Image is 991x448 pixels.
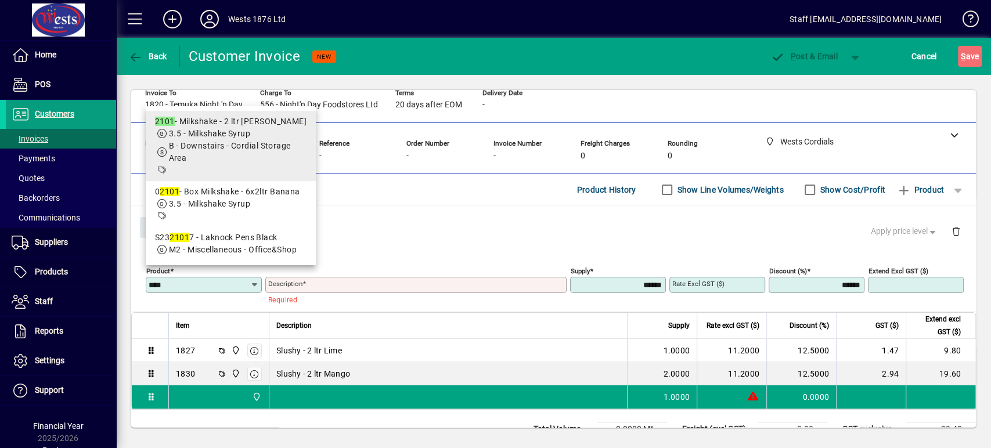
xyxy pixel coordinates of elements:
span: Suppliers [35,237,68,247]
td: 9.80 [906,339,975,362]
button: Save [958,46,982,67]
span: P [791,52,796,61]
div: Wests 1876 Ltd [228,10,286,28]
span: Reports [35,326,63,335]
span: Wests Cordials [228,344,242,357]
em: 2101 [170,233,189,242]
span: 556 - Night'n Day Foodstores Ltd [260,100,378,110]
span: Settings [35,356,64,365]
span: Invoices [12,134,48,143]
a: Quotes [6,168,116,188]
app-page-header-button: Delete [942,226,970,236]
td: Total Volume [528,422,597,436]
div: S23 7 - Laknock Pens Black [155,232,307,244]
mat-label: Supply [571,267,590,275]
span: 20 days after EOM [395,100,462,110]
button: Apply price level [866,221,943,242]
em: 2101 [155,117,175,126]
span: 1.0000 [664,345,690,356]
app-page-header-button: Close [137,222,182,232]
span: 0 [581,151,585,161]
span: - [482,100,485,110]
a: Payments [6,149,116,168]
button: Product History [572,179,641,200]
span: 0 [668,151,672,161]
span: 3.5 - Milkshake Syrup [169,129,250,138]
span: Description [276,319,312,332]
a: Invoices [6,129,116,149]
td: 12.5000 [766,362,836,385]
mat-option: S2321017 - Laknock Pens Black [146,227,316,261]
td: Freight (excl GST) [676,422,758,436]
a: Backorders [6,188,116,208]
span: M2 - Miscellaneous - Office&Shop [169,245,297,254]
div: 0 - Box Milkshake - 6x2ltr Banana [155,186,307,198]
span: Cancel [911,47,937,66]
span: Customers [35,109,74,118]
span: GST ($) [875,319,899,332]
button: Cancel [909,46,940,67]
span: - [493,151,496,161]
span: 1.0000 [664,391,690,403]
span: Wests Cordials [249,391,262,403]
app-page-header-button: Back [116,46,180,67]
mat-option: 02101 - Box Milkshake - 6x2ltr Banana [146,181,316,227]
a: Communications [6,208,116,227]
span: Communications [12,213,80,222]
a: Products [6,258,116,287]
span: Close [145,218,175,237]
span: 3.5 - Milkshake Syrup [169,199,250,208]
span: Extend excl GST ($) [913,313,961,338]
a: Home [6,41,116,70]
div: 1827 [176,345,195,356]
button: Post & Email [765,46,844,67]
a: Suppliers [6,228,116,257]
button: Delete [942,217,970,245]
div: Staff [EMAIL_ADDRESS][DOMAIN_NAME] [790,10,942,28]
span: Support [35,385,64,395]
span: 1820 - Temuka Night 'n Day [145,100,243,110]
span: Wests Cordials [228,367,242,380]
td: 1.47 [836,339,906,362]
span: Slushy - 2 ltr Mango [276,368,350,380]
span: POS [35,80,51,89]
a: Settings [6,346,116,375]
button: Close [140,217,179,238]
mat-label: Extend excl GST ($) [869,267,928,275]
span: ave [961,47,979,66]
td: GST exclusive [837,422,906,436]
div: 11.2000 [704,368,759,380]
mat-option: 2101 - Milkshake - 2 ltr Banana [146,111,316,181]
span: ost & Email [770,52,838,61]
span: - [319,151,322,161]
span: Payments [12,154,55,163]
td: 0.00 [758,422,827,436]
span: Backorders [12,193,60,203]
a: Reports [6,317,116,346]
span: Apply price level [871,225,938,237]
mat-label: Rate excl GST ($) [672,280,725,288]
span: - [406,151,409,161]
span: NEW [317,53,331,60]
mat-label: Product [146,267,170,275]
a: Staff [6,287,116,316]
div: - Milkshake - 2 ltr [PERSON_NAME] [155,115,307,128]
span: Rate excl GST ($) [707,319,759,332]
td: 0.0000 M³ [597,422,667,436]
div: Customer Invoice [189,47,301,66]
td: 29.40 [906,422,976,436]
td: 0.0000 [766,385,836,409]
button: Back [125,46,170,67]
td: 2.94 [836,362,906,385]
mat-label: Description [268,280,302,288]
td: 19.60 [906,362,975,385]
span: Slushy - 2 ltr Lime [276,345,342,356]
span: Financial Year [33,421,84,431]
span: Supply [668,319,690,332]
span: Product History [577,180,636,199]
label: Show Line Volumes/Weights [675,184,784,196]
mat-label: Discount (%) [769,267,807,275]
div: Product [131,205,976,248]
span: Back [128,52,167,61]
a: Knowledge Base [953,2,976,40]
